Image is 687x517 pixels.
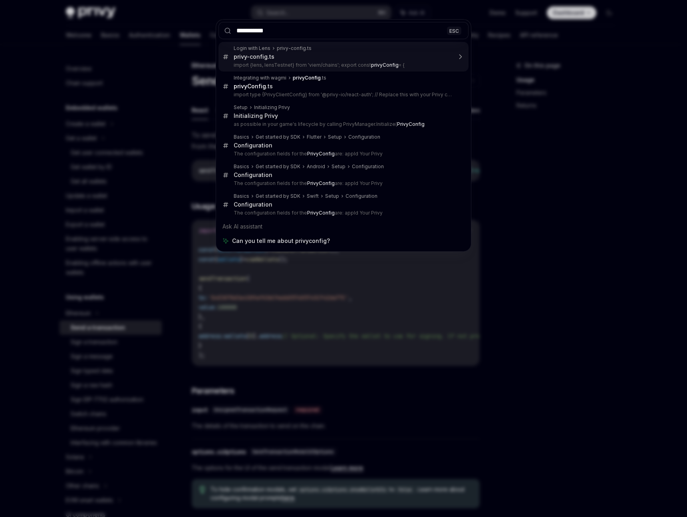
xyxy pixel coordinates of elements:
[234,83,266,89] b: privyConfig
[232,237,330,245] span: Can you tell me about privyconfig?
[307,134,322,140] div: Flutter
[234,112,278,119] div: Initializing Privy
[307,180,335,186] b: PrivyConfig
[234,201,272,208] div: Configuration
[234,91,452,98] p: import type {PrivyClientConfig} from '@privy-io/react-auth'; // Replace this with your Privy confi
[234,53,274,60] div: privy-config.ts
[348,134,380,140] div: Configuration
[234,210,452,216] p: The configuration fields for the are: appId Your Privy
[256,163,300,170] div: Get started by SDK
[307,151,335,157] b: PrivyConfig
[256,193,300,199] div: Get started by SDK
[332,163,345,170] div: Setup
[234,104,248,111] div: Setup
[234,171,272,179] div: Configuration
[254,104,290,111] div: Initializing Privy
[234,163,249,170] div: Basics
[293,75,321,81] b: privyConfig
[325,193,339,199] div: Setup
[307,210,335,216] b: PrivyConfig
[352,163,384,170] div: Configuration
[234,142,272,149] div: Configuration
[307,163,325,170] div: Android
[293,75,326,81] div: .ts
[234,193,249,199] div: Basics
[234,121,452,127] p: as possible in your game's lifecycle by calling PrivyManager.Initialize(
[256,134,300,140] div: Get started by SDK
[234,180,452,187] p: The configuration fields for the are: appId Your Privy
[277,45,312,52] div: privy-config.ts
[234,151,452,157] p: The configuration fields for the are: appId Your Privy
[328,134,342,140] div: Setup
[234,75,286,81] div: Integrating with wagmi
[397,121,425,127] b: PrivyConfig
[234,134,249,140] div: Basics
[234,83,273,90] div: .ts
[447,26,461,35] div: ESC
[345,193,377,199] div: Configuration
[234,62,452,68] p: import {lens, lensTestnet} from 'viem/chains'; export const = {
[307,193,319,199] div: Swift
[371,62,399,68] b: privyConfig
[234,45,270,52] div: Login with Lens
[218,219,469,234] div: Ask AI assistant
